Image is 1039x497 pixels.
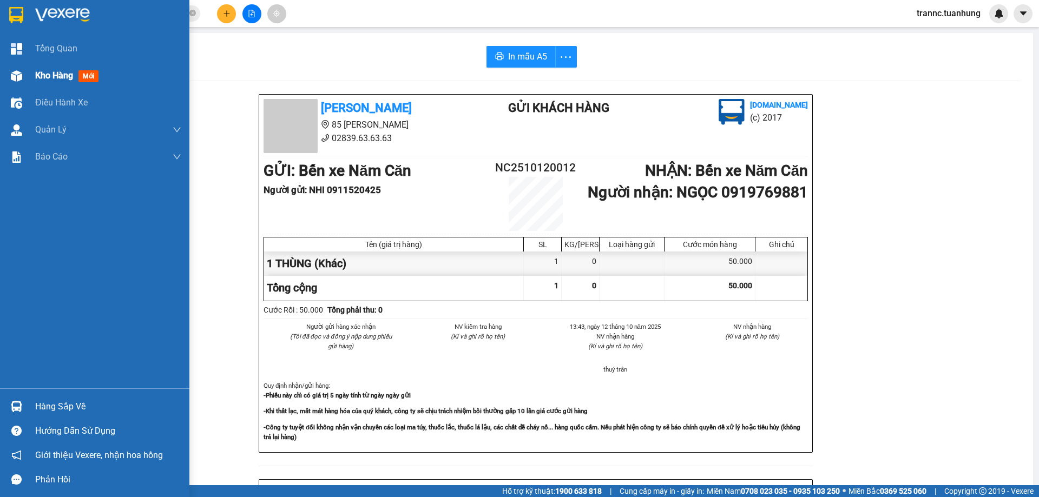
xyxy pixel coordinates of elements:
div: SL [527,240,558,249]
span: Kho hàng [35,70,73,81]
strong: 0708 023 035 - 0935 103 250 [741,487,840,495]
strong: 1900 633 818 [555,487,602,495]
img: warehouse-icon [11,401,22,412]
span: printer [495,52,504,62]
strong: -Khi thất lạc, mất mát hàng hóa của quý khách, công ty sẽ chịu trách nhiệm bồi thường gấp 10 lần ... [264,407,588,415]
span: trannc.tuanhung [908,6,989,20]
i: (Kí và ghi rõ họ tên) [588,342,642,350]
div: Quy định nhận/gửi hàng : [264,381,808,442]
strong: -Công ty tuyệt đối không nhận vận chuyển các loại ma túy, thuốc lắc, thuốc lá lậu, các chất dễ ch... [264,423,800,441]
span: Tổng cộng [267,281,317,294]
li: NV nhận hàng [560,332,671,341]
span: question-circle [11,426,22,436]
li: NV kiểm tra hàng [423,322,534,332]
h2: NC2510120012 [490,159,581,177]
button: file-add [242,4,261,23]
b: Tổng phải thu: 0 [327,306,383,314]
li: (c) 2017 [750,111,808,124]
span: aim [273,10,280,17]
div: Phản hồi [35,472,181,488]
i: (Tôi đã đọc và đồng ý nộp dung phiếu gửi hàng) [290,333,392,350]
span: environment [321,120,330,129]
button: aim [267,4,286,23]
span: close-circle [189,9,196,19]
i: (Kí và ghi rõ họ tên) [725,333,779,340]
b: [PERSON_NAME] [62,7,153,21]
b: Người nhận : NGỌC 0919769881 [588,183,808,201]
li: thuý trân [560,365,671,374]
div: 50.000 [665,251,755,276]
div: 1 THÙNG (Khác) [264,251,524,276]
span: Cung cấp máy in - giấy in: [620,485,704,497]
li: 02839.63.63.63 [5,37,206,51]
span: | [935,485,936,497]
span: caret-down [1018,9,1028,18]
span: Miền Nam [707,485,840,497]
button: printerIn mẫu A5 [486,46,556,68]
span: 0 [592,281,596,290]
button: plus [217,4,236,23]
strong: 0369 525 060 [880,487,926,495]
span: phone [321,134,330,142]
div: Cước món hàng [667,240,752,249]
b: GỬI : Bến xe Năm Căn [5,68,153,85]
span: 1 [554,281,558,290]
div: Ghi chú [758,240,805,249]
span: down [173,153,181,161]
span: | [610,485,611,497]
div: 1 [524,251,562,276]
img: logo.jpg [719,99,745,125]
span: down [173,125,181,134]
span: close-circle [189,10,196,16]
span: message [11,474,22,485]
img: warehouse-icon [11,124,22,136]
b: [DOMAIN_NAME] [750,101,808,109]
b: GỬI : Bến xe Năm Căn [264,162,411,180]
span: Tổng Quan [35,42,77,55]
span: phone [62,39,71,48]
div: Tên (giá trị hàng) [267,240,521,249]
img: logo-vxr [9,7,23,23]
span: plus [223,10,231,17]
span: In mẫu A5 [508,50,547,63]
li: Người gửi hàng xác nhận [285,322,397,332]
b: Người gửi : NHI 0911520425 [264,184,381,195]
img: dashboard-icon [11,43,22,55]
b: NHẬN : Bến xe Năm Căn [645,162,808,180]
li: 85 [PERSON_NAME] [264,118,465,131]
b: [PERSON_NAME] [321,101,412,115]
b: Gửi khách hàng [508,101,609,115]
div: 0 [562,251,600,276]
i: (Kí và ghi rõ họ tên) [451,333,505,340]
div: Loại hàng gửi [602,240,661,249]
li: 13:43, ngày 12 tháng 10 năm 2025 [560,322,671,332]
span: file-add [248,10,255,17]
div: Cước Rồi : 50.000 [264,304,323,316]
span: environment [62,26,71,35]
div: Hàng sắp về [35,399,181,415]
span: copyright [979,487,987,495]
img: icon-new-feature [994,9,1004,18]
li: 85 [PERSON_NAME] [5,24,206,37]
span: Giới thiệu Vexere, nhận hoa hồng [35,448,163,462]
span: more [556,50,576,64]
div: KG/[PERSON_NAME] [564,240,596,249]
li: 02839.63.63.63 [264,131,465,145]
span: Báo cáo [35,150,68,163]
span: ⚪️ [843,489,846,493]
img: warehouse-icon [11,70,22,82]
button: more [555,46,577,68]
img: solution-icon [11,151,22,163]
img: warehouse-icon [11,97,22,109]
span: notification [11,450,22,460]
div: Hướng dẫn sử dụng [35,423,181,439]
span: Miền Bắc [849,485,926,497]
span: Quản Lý [35,123,67,136]
strong: -Phiếu này chỉ có giá trị 5 ngày tính từ ngày ngày gửi [264,392,411,399]
button: caret-down [1014,4,1033,23]
span: mới [78,70,98,82]
span: Điều hành xe [35,96,88,109]
span: 50.000 [728,281,752,290]
span: Hỗ trợ kỹ thuật: [502,485,602,497]
li: NV nhận hàng [697,322,808,332]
